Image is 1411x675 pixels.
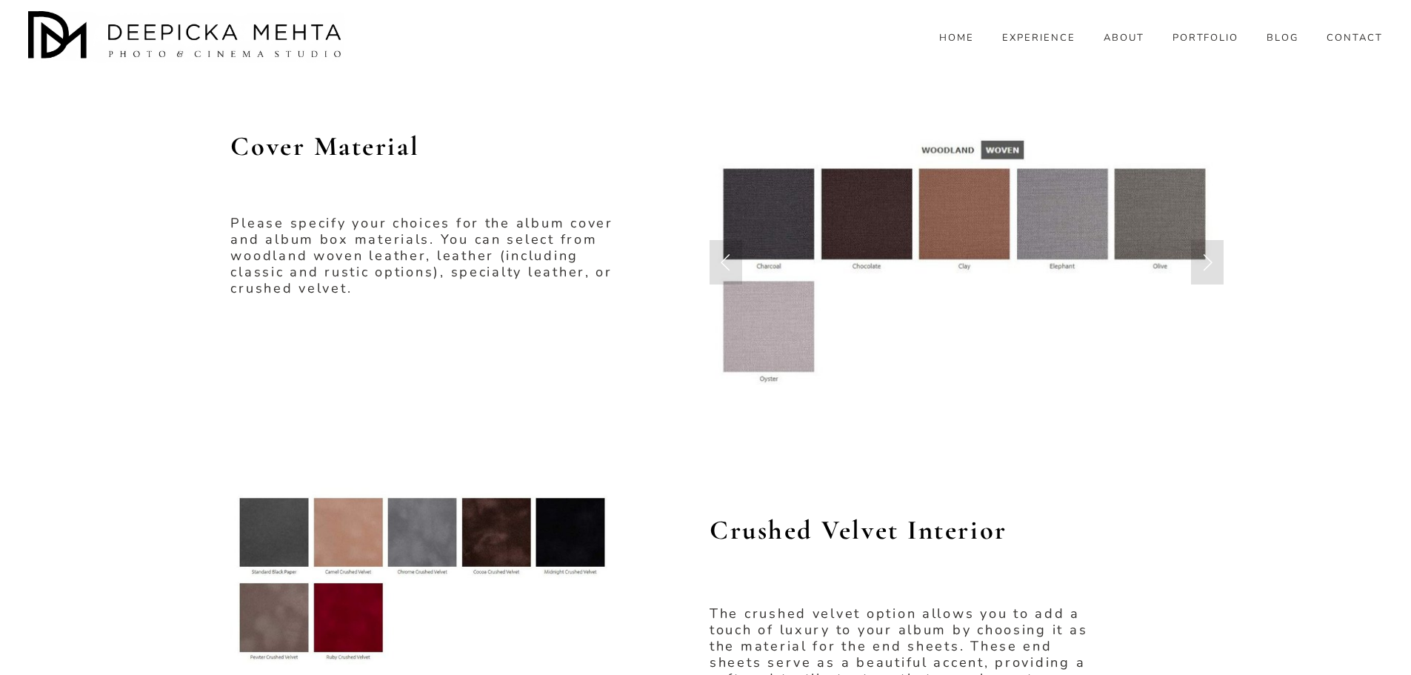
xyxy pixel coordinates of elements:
[710,240,742,285] a: Previous Slide
[693,133,1241,390] img: woven.jpg
[1327,31,1383,44] a: CONTACT
[230,216,614,296] p: Please specify your choices for the album cover and album box materials. You can select from wood...
[1104,31,1144,44] a: ABOUT
[1267,33,1298,44] span: BLOG
[230,130,419,162] strong: Cover Material
[1191,240,1224,285] a: Next Slide
[710,513,1007,546] strong: Crushed Velvet Interior
[1267,31,1298,44] a: folder dropdown
[28,11,347,63] img: Austin Wedding Photographer - Deepicka Mehta Photography &amp; Cinematography
[939,31,974,44] a: HOME
[1173,31,1239,44] a: PORTFOLIO
[1002,31,1075,44] a: EXPERIENCE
